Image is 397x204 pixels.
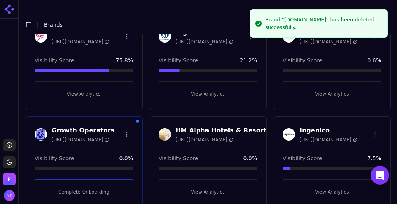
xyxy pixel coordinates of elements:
div: Open Intercom Messenger [371,166,389,185]
span: Visibility Score [159,57,198,64]
span: 0.0 % [243,154,257,162]
h3: Ingenico [300,126,357,135]
span: Visibility Score [159,154,198,162]
span: [URL][DOMAIN_NAME] [300,137,357,143]
span: [URL][DOMAIN_NAME] [52,39,109,45]
button: View Analytics [283,88,381,100]
span: 21.2 % [240,57,257,64]
img: Perrill [3,173,16,185]
img: HM Alpha Hotels & Resorts [159,128,171,141]
span: [URL][DOMAIN_NAME] [176,137,233,143]
span: [URL][DOMAIN_NAME] [52,137,109,143]
span: [URL][DOMAIN_NAME] [300,39,357,45]
span: Visibility Score [35,57,74,64]
span: 0.6 % [367,57,381,64]
button: Open organization switcher [3,173,16,185]
span: Visibility Score [283,154,322,162]
div: Brand "[DOMAIN_NAME]" has been deleted successfully. [265,16,381,31]
button: View Analytics [283,186,381,198]
button: View Analytics [159,186,257,198]
h3: Growth Operators [52,126,114,135]
img: Growth Operators [35,128,47,141]
img: Ingenico [283,128,295,141]
button: View Analytics [159,88,257,100]
h3: HM Alpha Hotels & Resorts [176,126,270,135]
button: View Analytics [35,88,133,100]
span: 75.8 % [116,57,133,64]
span: Brands [44,22,63,28]
button: Open user button [4,190,15,201]
nav: breadcrumb [44,21,63,29]
span: Visibility Score [35,154,74,162]
img: Nate Tower [4,190,15,201]
button: Complete Onboarding [35,186,133,198]
img: Digital Element [159,30,171,43]
span: 0.0 % [119,154,133,162]
span: 7.5 % [367,154,381,162]
span: Visibility Score [283,57,322,64]
span: [URL][DOMAIN_NAME] [176,39,233,45]
img: Colibri Real Estate [35,30,47,43]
